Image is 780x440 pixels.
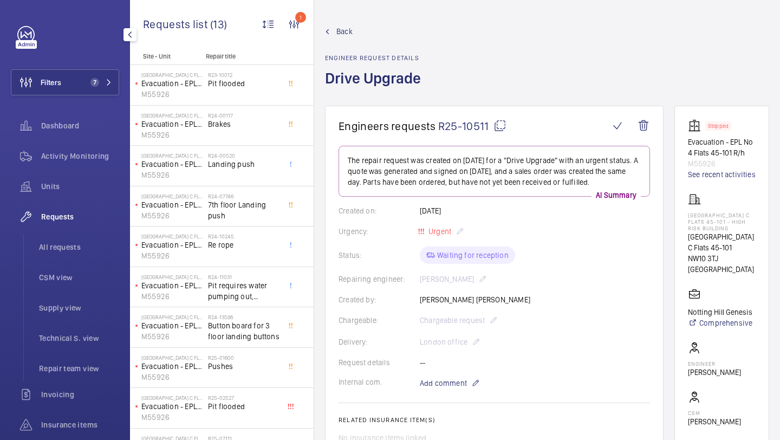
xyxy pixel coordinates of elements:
[208,320,279,342] span: Button board for 3 floor landing buttons
[141,112,204,119] p: [GEOGRAPHIC_DATA] C Flats 45-101 - High Risk Building
[438,119,506,133] span: R25-10511
[688,158,756,169] p: M55926
[141,170,204,180] p: M55926
[41,211,119,222] span: Requests
[688,318,752,328] a: Comprehensive
[141,152,204,159] p: [GEOGRAPHIC_DATA] C Flats 45-101 - High Risk Building
[141,89,204,100] p: M55926
[41,151,119,161] span: Activity Monitoring
[688,253,756,275] p: NW10 3TJ [GEOGRAPHIC_DATA]
[688,169,756,180] a: See recent activities
[688,360,741,367] p: Engineer
[688,307,752,318] p: Notting Hill Genesis
[39,333,119,344] span: Technical S. view
[339,119,436,133] span: Engineers requests
[325,68,427,106] h1: Drive Upgrade
[420,378,467,389] span: Add comment
[141,240,204,250] p: Evacuation - EPL No 4 Flats 45-101 R/h
[141,280,204,291] p: Evacuation - EPL No 4 Flats 45-101 R/h
[41,77,61,88] span: Filters
[208,78,279,89] span: Pit flooded
[208,354,279,361] h2: R25-01600
[141,250,204,261] p: M55926
[688,212,756,231] p: [GEOGRAPHIC_DATA] C Flats 45-101 - High Risk Building
[141,274,204,280] p: [GEOGRAPHIC_DATA] C Flats 45-101 - High Risk Building
[141,354,204,361] p: [GEOGRAPHIC_DATA] C Flats 45-101 - High Risk Building
[339,416,650,424] h2: Related insurance item(s)
[141,412,204,423] p: M55926
[143,17,210,31] span: Requests list
[41,120,119,131] span: Dashboard
[141,394,204,401] p: [GEOGRAPHIC_DATA] C Flats 45-101 - High Risk Building
[688,410,741,416] p: CSM
[141,159,204,170] p: Evacuation - EPL No 4 Flats 45-101 R/h
[688,137,756,158] p: Evacuation - EPL No 4 Flats 45-101 R/h
[208,152,279,159] h2: R24-00520
[90,78,99,87] span: 7
[141,331,204,342] p: M55926
[39,363,119,374] span: Repair team view
[41,389,119,400] span: Invoicing
[688,416,741,427] p: [PERSON_NAME]
[11,69,119,95] button: Filters7
[39,242,119,253] span: All requests
[208,119,279,130] span: Brakes
[141,130,204,140] p: M55926
[39,272,119,283] span: CSM view
[591,190,641,200] p: AI Summary
[141,401,204,412] p: Evacuation - EPL No 4 Flats 45-101 R/h
[141,210,204,221] p: M55926
[208,361,279,372] span: Pushes
[208,193,279,199] h2: R24-07746
[208,401,279,412] span: Pit flooded
[39,302,119,313] span: Supply view
[208,240,279,250] span: Re rope
[141,372,204,383] p: M55926
[141,320,204,331] p: Evacuation - EPL No 4 Flats 45-101 R/h
[348,155,641,187] p: The repair request was created on [DATE] for a "Drive Upgrade" with an urgent status. A quote was...
[708,124,729,128] p: Stopped
[688,231,756,253] p: [GEOGRAPHIC_DATA] C Flats 45-101
[208,314,279,320] h2: R24-13596
[208,72,279,78] h2: R23-10012
[688,119,705,132] img: elevator.svg
[208,112,279,119] h2: R24-00117
[208,280,279,302] span: Pit requires water pumping out, cleaned and psinted
[208,199,279,221] span: 7th floor Landing push
[41,181,119,192] span: Units
[41,419,119,430] span: Insurance items
[141,193,204,199] p: [GEOGRAPHIC_DATA] C Flats 45-101 - High Risk Building
[208,159,279,170] span: Landing push
[141,314,204,320] p: [GEOGRAPHIC_DATA] C Flats 45-101 - High Risk Building
[141,78,204,89] p: Evacuation - EPL No 4 Flats 45-101 R/h
[208,233,279,240] h2: R24-10245
[141,233,204,240] p: [GEOGRAPHIC_DATA] C Flats 45-101 - High Risk Building
[208,274,279,280] h2: R24-11031
[206,53,277,60] p: Repair title
[141,361,204,372] p: Evacuation - EPL No 4 Flats 45-101 R/h
[688,367,741,378] p: [PERSON_NAME]
[141,119,204,130] p: Evacuation - EPL No 4 Flats 45-101 R/h
[141,72,204,78] p: [GEOGRAPHIC_DATA] C Flats 45-101 - High Risk Building
[141,199,204,210] p: Evacuation - EPL No 4 Flats 45-101 R/h
[325,54,427,62] h2: Engineer request details
[141,291,204,302] p: M55926
[208,394,279,401] h2: R25-02527
[336,26,353,37] span: Back
[130,53,201,60] p: Site - Unit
